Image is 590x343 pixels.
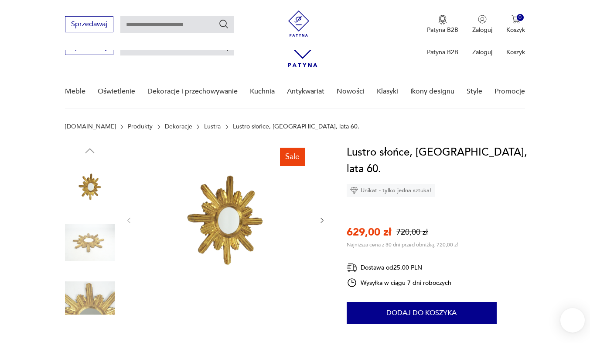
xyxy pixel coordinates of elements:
[65,22,113,28] a: Sprzedawaj
[65,162,115,211] img: Zdjęcie produktu Lustro słońce, Włochy, lata 60.
[347,262,357,273] img: Ikona dostawy
[347,144,531,177] h1: Lustro słońce, [GEOGRAPHIC_DATA], lata 60.
[410,75,454,108] a: Ikony designu
[506,15,525,34] button: 0Koszyk
[506,26,525,34] p: Koszyk
[147,75,238,108] a: Dekoracje i przechowywanie
[472,15,492,34] button: Zaloguj
[98,75,135,108] a: Oświetlenie
[218,19,229,29] button: Szukaj
[233,123,359,130] p: Lustro słońce, [GEOGRAPHIC_DATA], lata 60.
[347,184,435,197] div: Unikat - tylko jedna sztuka!
[512,15,520,24] img: Ikona koszyka
[495,75,525,108] a: Promocje
[472,26,492,34] p: Zaloguj
[560,308,585,333] iframe: Smartsupp widget button
[65,45,113,51] a: Sprzedawaj
[204,123,221,130] a: Lustra
[478,15,487,24] img: Ikonka użytkownika
[65,123,116,130] a: [DOMAIN_NAME]
[347,302,497,324] button: Dodaj do koszyka
[65,16,113,32] button: Sprzedawaj
[141,144,310,295] img: Zdjęcie produktu Lustro słońce, Włochy, lata 60.
[467,75,482,108] a: Style
[287,75,324,108] a: Antykwariat
[377,75,398,108] a: Klasyki
[347,241,458,248] p: Najniższa cena z 30 dni przed obniżką: 720,00 zł
[347,262,451,273] div: Dostawa od 25,00 PLN
[165,123,192,130] a: Dekoracje
[65,273,115,323] img: Zdjęcie produktu Lustro słońce, Włochy, lata 60.
[438,15,447,24] img: Ikona medalu
[506,48,525,56] p: Koszyk
[347,225,391,239] p: 629,00 zł
[128,123,153,130] a: Produkty
[250,75,275,108] a: Kuchnia
[347,277,451,288] div: Wysyłka w ciągu 7 dni roboczych
[350,187,358,194] img: Ikona diamentu
[427,15,458,34] a: Ikona medaluPatyna B2B
[517,14,524,21] div: 0
[472,48,492,56] p: Zaloguj
[65,218,115,267] img: Zdjęcie produktu Lustro słońce, Włochy, lata 60.
[427,15,458,34] button: Patyna B2B
[286,10,312,37] img: Patyna - sklep z meblami i dekoracjami vintage
[396,227,428,238] p: 720,00 zł
[427,26,458,34] p: Patyna B2B
[337,75,365,108] a: Nowości
[65,75,85,108] a: Meble
[427,48,458,56] p: Patyna B2B
[280,148,305,166] div: Sale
